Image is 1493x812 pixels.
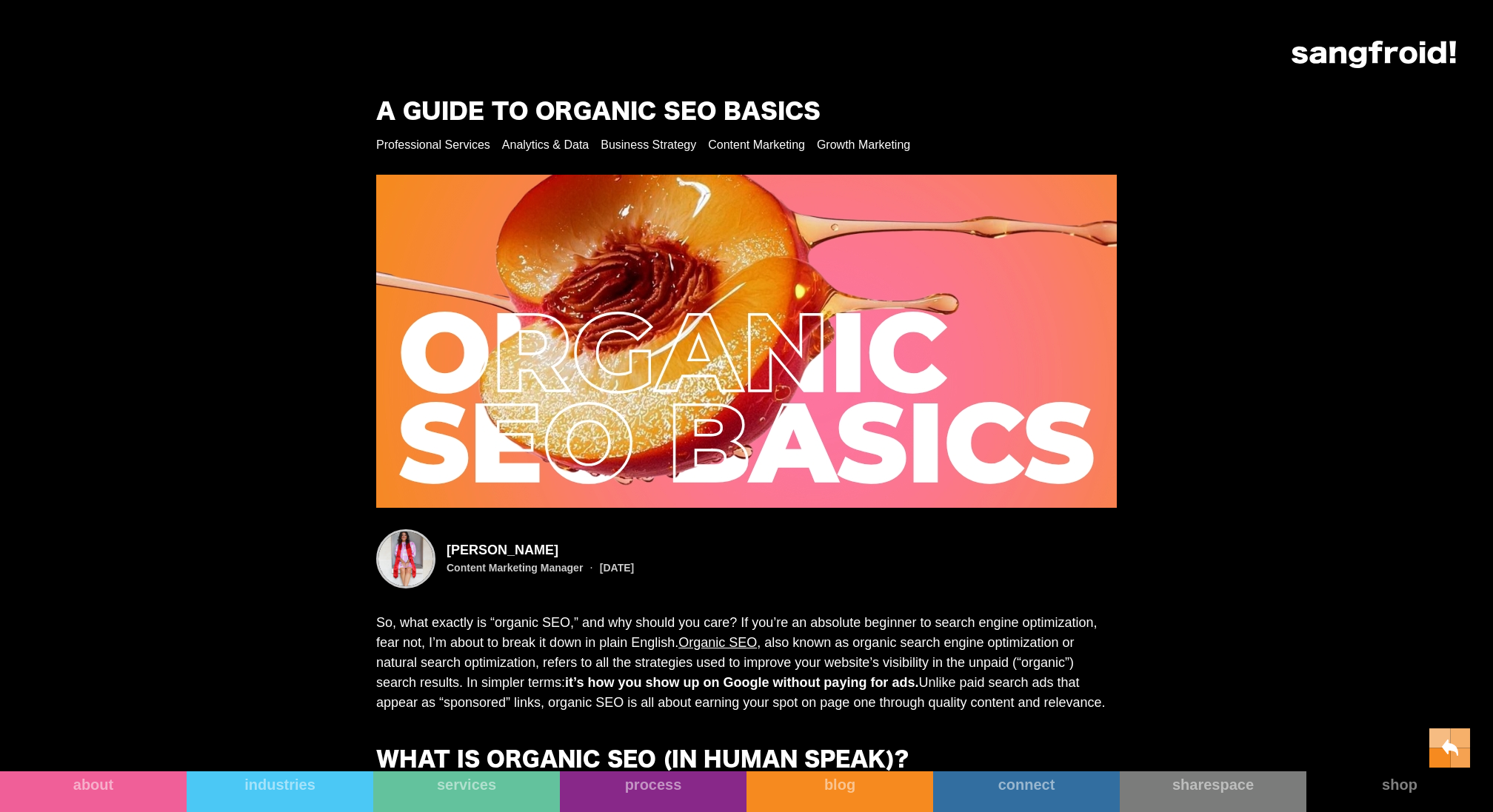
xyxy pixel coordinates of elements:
h2: What Is Organic SEO (In Human Speak)? [376,745,1117,776]
div: Content Marketing [708,138,805,152]
div: shop [1306,776,1493,793]
div: process [560,776,746,793]
div: Analytics & Data [502,138,589,152]
p: So, what exactly is “organic SEO,” and why should you care? If you’re an absolute beginner to sea... [376,613,1117,713]
div: Growth Marketing [817,138,910,152]
div: Content Marketing Manager [447,563,583,573]
a: shop [1306,771,1493,812]
a: Organic SEO [678,635,757,650]
a: connect [933,771,1120,812]
strong: it’s how you show up on Google without paying for ads. [565,675,918,690]
div: industries [187,776,373,793]
a: [PERSON_NAME] [447,543,634,557]
a: sharespace [1120,771,1306,812]
a: process [560,771,746,812]
img: This is an image of a orange square button. [1429,728,1471,768]
a: industries [187,771,373,812]
div: blog [746,776,933,793]
div: Business Strategy [601,138,696,152]
div: services [373,776,560,793]
a: blog [746,771,933,812]
div: connect [933,776,1120,793]
div: Professional Services [376,138,490,152]
h1: A Guide to Organic SEO Basics [376,100,821,126]
a: services [373,771,560,812]
img: logo [1292,41,1456,68]
div: sharespace [1120,776,1306,793]
div: [DATE] [600,563,634,573]
div: · [583,560,599,575]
